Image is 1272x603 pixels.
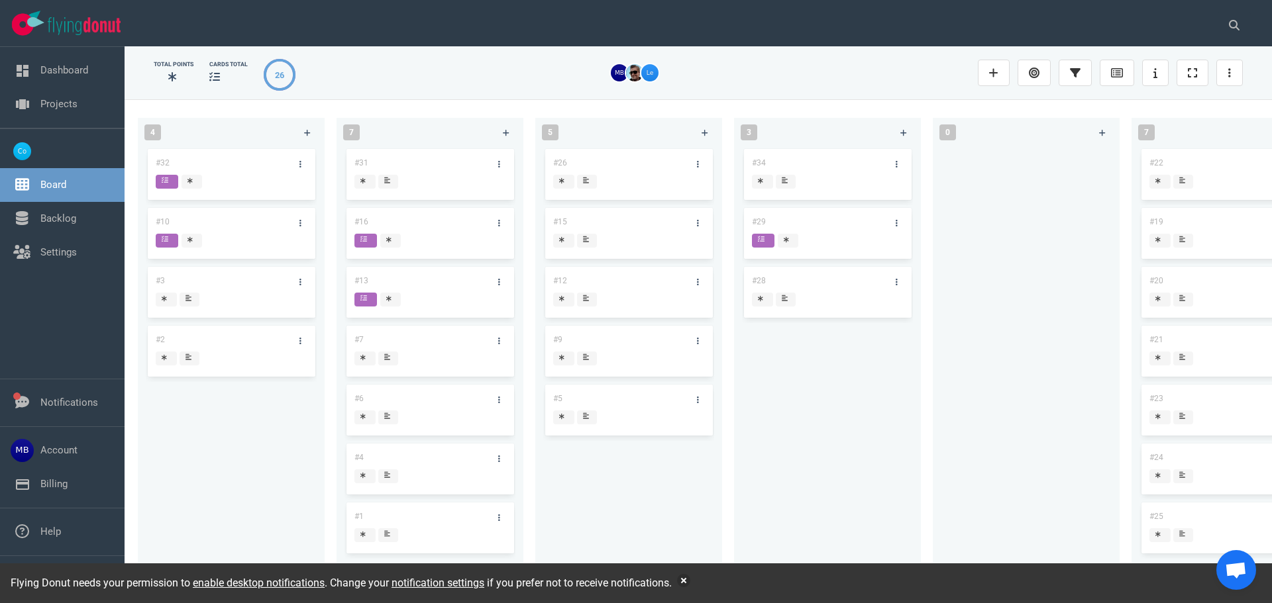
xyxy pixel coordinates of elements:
[542,124,558,140] span: 5
[154,60,193,69] div: Total Points
[354,276,368,285] a: #13
[626,64,643,81] img: 26
[354,512,364,521] a: #1
[275,69,284,81] div: 26
[752,276,766,285] a: #28
[354,217,368,226] a: #16
[325,577,672,589] span: . Change your if you prefer not to receive notifications.
[553,276,567,285] a: #12
[354,158,368,167] a: #31
[641,64,659,81] img: 26
[752,217,766,226] a: #29
[1149,453,1163,462] a: #24
[354,394,364,403] a: #6
[40,526,61,537] a: Help
[40,246,77,258] a: Settings
[392,577,484,589] a: notification settings
[1149,217,1163,226] a: #19
[741,124,757,140] span: 3
[553,394,562,403] a: #5
[553,217,567,226] a: #15
[1149,158,1163,167] a: #22
[156,158,170,167] a: #32
[144,124,161,140] span: 4
[193,577,325,589] a: enable desktop notifications
[1149,335,1163,344] a: #21
[611,64,628,81] img: 26
[553,335,562,344] a: #9
[1149,276,1163,285] a: #20
[40,444,78,456] a: Account
[1149,512,1163,521] a: #25
[209,60,248,69] div: cards total
[40,98,78,110] a: Projects
[156,217,170,226] a: #10
[1216,550,1256,590] div: Open de chat
[1149,394,1163,403] a: #23
[11,577,325,589] span: Flying Donut needs your permission to
[343,124,360,140] span: 7
[354,335,364,344] a: #7
[752,158,766,167] a: #34
[156,276,165,285] a: #3
[40,396,98,408] a: Notifications
[1138,124,1155,140] span: 7
[156,335,165,344] a: #2
[354,453,364,462] a: #4
[40,64,88,76] a: Dashboard
[40,179,66,191] a: Board
[553,158,567,167] a: #26
[939,124,956,140] span: 0
[48,17,121,35] img: Flying Donut text logo
[40,478,68,490] a: Billing
[40,212,76,224] a: Backlog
